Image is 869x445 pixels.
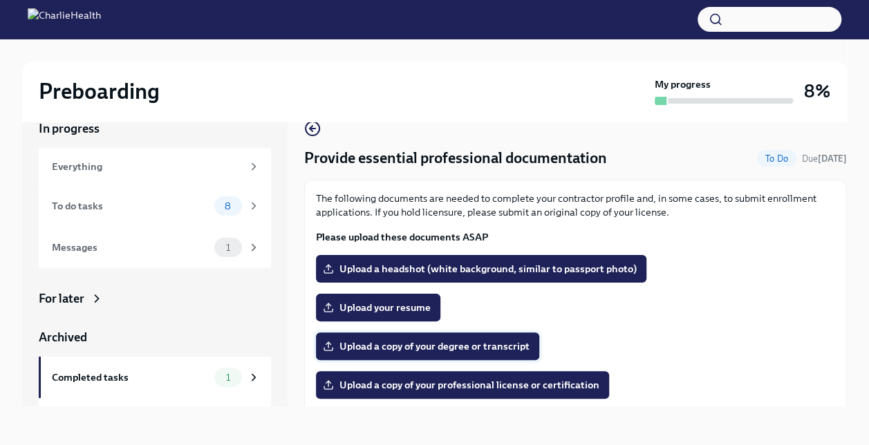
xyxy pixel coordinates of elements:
span: Upload a headshot (white background, similar to passport photo) [326,262,637,276]
span: 8 [216,201,239,211]
span: 1 [218,372,239,383]
h2: Preboarding [39,77,160,105]
label: Upload a copy of your degree or transcript [316,332,539,360]
img: CharlieHealth [28,8,101,30]
span: Upload a copy of your professional license or certification [326,378,599,392]
h4: Provide essential professional documentation [304,148,607,169]
span: Upload your resume [326,301,431,314]
span: September 21st, 2025 08:00 [802,152,847,165]
div: Completed tasks [52,370,209,385]
strong: My progress [655,77,711,91]
label: Upload a copy of your professional license or certification [316,371,609,399]
a: Everything [39,148,271,185]
strong: Please upload these documents ASAP [316,231,488,243]
a: In progress [39,120,271,137]
h3: 8% [804,79,830,104]
span: Due [802,153,847,164]
span: Upload a copy of your degree or transcript [326,339,530,353]
div: Messages [52,240,209,255]
a: To do tasks8 [39,185,271,227]
label: Upload a headshot (white background, similar to passport photo) [316,255,646,283]
span: To Do [757,153,796,164]
strong: [DATE] [818,153,847,164]
span: 1 [218,243,239,253]
a: Completed tasks1 [39,357,271,398]
a: Archived [39,329,271,345]
div: To do tasks [52,198,209,214]
label: Upload your resume [316,294,440,321]
a: For later [39,290,271,307]
div: Everything [52,159,242,174]
div: For later [39,290,84,307]
a: Messages1 [39,227,271,268]
p: The following documents are needed to complete your contractor profile and, in some cases, to sub... [316,191,835,219]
